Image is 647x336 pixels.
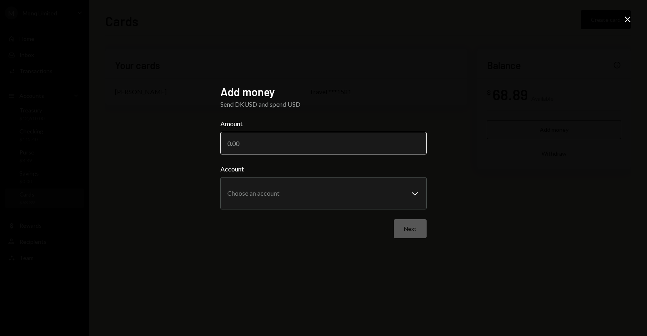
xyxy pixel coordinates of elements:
h2: Add money [220,84,427,100]
div: Send DKUSD and spend USD [220,99,427,109]
label: Amount [220,119,427,129]
input: 0.00 [220,132,427,154]
button: Account [220,177,427,209]
label: Account [220,164,427,174]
